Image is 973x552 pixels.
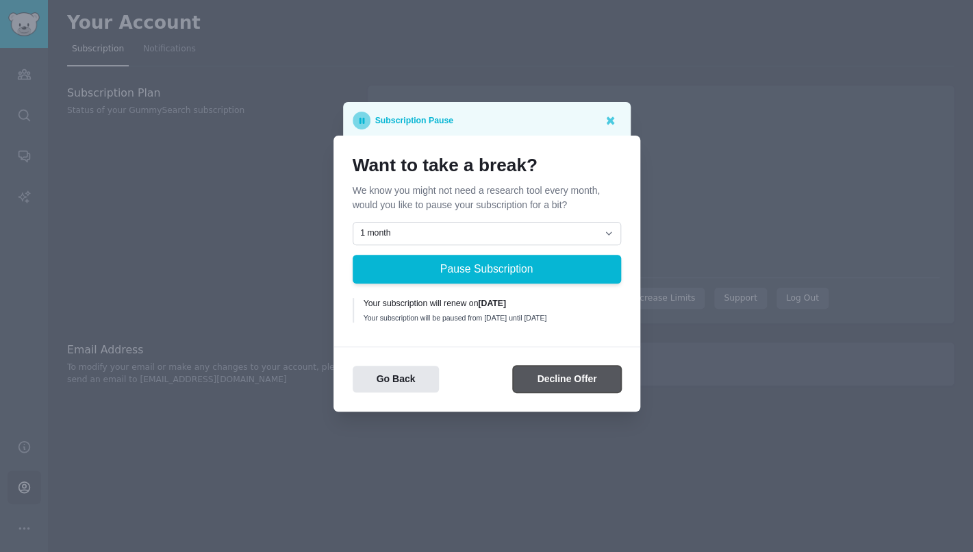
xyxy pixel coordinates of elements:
b: [DATE] [478,299,506,308]
button: Pause Subscription [353,255,621,284]
button: Go Back [353,366,440,392]
div: Your subscription will be paused from [DATE] until [DATE] [364,313,611,323]
p: Subscription Pause [375,112,453,129]
h1: Want to take a break? [353,155,621,177]
p: We know you might not need a research tool every month, would you like to pause your subscription... [353,184,621,212]
div: Your subscription will renew on [364,298,611,310]
button: Decline Offer [513,366,620,392]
